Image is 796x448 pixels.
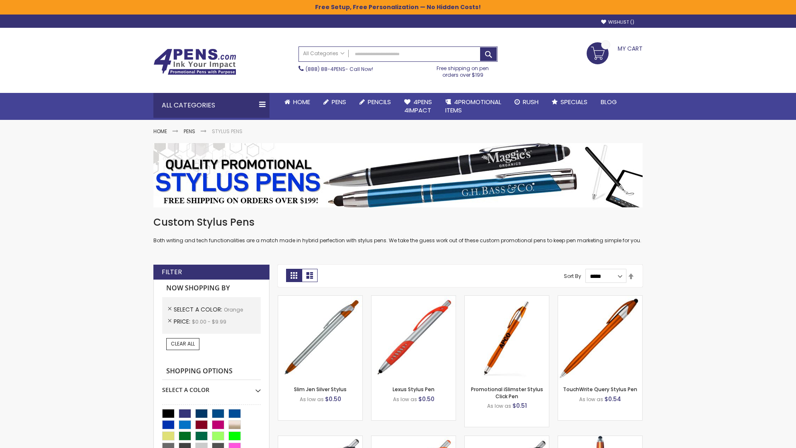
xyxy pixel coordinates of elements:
[278,296,362,380] img: Slim Jen Silver Stylus-Orange
[563,386,637,393] a: TouchWrite Query Stylus Pen
[393,396,417,403] span: As low as
[184,128,195,135] a: Pens
[465,436,549,443] a: Lexus Metallic Stylus Pen-Orange
[300,396,324,403] span: As low as
[508,93,545,111] a: Rush
[299,47,349,61] a: All Categories
[404,97,432,114] span: 4Pens 4impact
[332,97,346,106] span: Pens
[601,19,634,25] a: Wishlist
[166,338,199,350] a: Clear All
[368,97,391,106] span: Pencils
[306,66,373,73] span: - Call Now!
[579,396,603,403] span: As low as
[278,295,362,302] a: Slim Jen Silver Stylus-Orange
[162,280,261,297] strong: Now Shopping by
[286,269,302,282] strong: Grid
[558,295,642,302] a: TouchWrite Query Stylus Pen-Orange
[564,273,581,280] label: Sort By
[561,97,587,106] span: Specials
[153,216,643,229] h1: Custom Stylus Pens
[224,306,243,313] span: Orange
[162,380,261,394] div: Select A Color
[174,305,224,314] span: Select A Color
[393,386,434,393] a: Lexus Stylus Pen
[371,436,456,443] a: Boston Silver Stylus Pen-Orange
[439,93,508,120] a: 4PROMOTIONALITEMS
[192,318,226,325] span: $0.00 - $9.99
[487,402,511,409] span: As low as
[278,436,362,443] a: Boston Stylus Pen-Orange
[153,93,269,118] div: All Categories
[278,93,317,111] a: Home
[162,268,182,277] strong: Filter
[325,395,341,403] span: $0.50
[428,62,498,78] div: Free shipping on pen orders over $199
[153,49,236,75] img: 4Pens Custom Pens and Promotional Products
[153,216,643,244] div: Both writing and tech functionalities are a match made in hybrid perfection with stylus pens. We ...
[558,296,642,380] img: TouchWrite Query Stylus Pen-Orange
[162,363,261,380] strong: Shopping Options
[604,395,621,403] span: $0.54
[558,436,642,443] a: TouchWrite Command Stylus Pen-Orange
[523,97,539,106] span: Rush
[445,97,501,114] span: 4PROMOTIONAL ITEMS
[594,93,624,111] a: Blog
[465,296,549,380] img: Promotional iSlimster Stylus Click Pen-Orange
[303,50,345,57] span: All Categories
[171,340,195,347] span: Clear All
[212,128,243,135] strong: Stylus Pens
[545,93,594,111] a: Specials
[153,143,643,207] img: Stylus Pens
[353,93,398,111] a: Pencils
[465,295,549,302] a: Promotional iSlimster Stylus Click Pen-Orange
[153,128,167,135] a: Home
[174,317,192,326] span: Price
[371,296,456,380] img: Lexus Stylus Pen-Orange
[418,395,434,403] span: $0.50
[471,386,543,399] a: Promotional iSlimster Stylus Click Pen
[306,66,345,73] a: (888) 88-4PENS
[317,93,353,111] a: Pens
[293,97,310,106] span: Home
[294,386,347,393] a: Slim Jen Silver Stylus
[601,97,617,106] span: Blog
[398,93,439,120] a: 4Pens4impact
[371,295,456,302] a: Lexus Stylus Pen-Orange
[512,402,527,410] span: $0.51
